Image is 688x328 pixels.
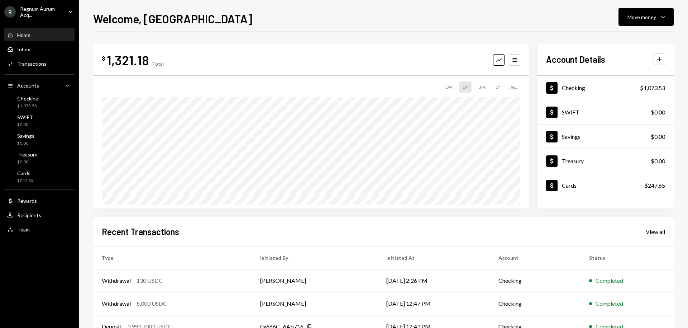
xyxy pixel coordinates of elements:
[17,133,34,139] div: Savings
[490,246,580,269] th: Account
[102,299,131,308] div: Withdrawal
[4,168,75,185] a: Cards$247.65
[4,43,75,56] a: Inbox
[490,269,580,292] td: Checking
[4,208,75,221] a: Recipients
[562,109,579,116] div: SWIFT
[93,246,252,269] th: Type
[17,226,30,233] div: Team
[537,125,674,149] a: Savings$0.00
[17,122,33,128] div: $0.00
[137,299,167,308] div: 5,000 USDC
[17,159,37,165] div: $0.00
[651,108,665,117] div: $0.00
[562,182,577,189] div: Cards
[252,269,377,292] td: [PERSON_NAME]
[17,32,30,38] div: Home
[4,79,75,92] a: Accounts
[102,276,131,285] div: Withdrawal
[252,246,377,269] th: Initiated By
[443,81,455,93] div: 1W
[4,223,75,236] a: Team
[17,140,34,146] div: $0.00
[17,114,33,120] div: SWIFT
[646,228,665,235] div: View all
[562,84,585,91] div: Checking
[4,149,75,167] a: Treasury$0.00
[507,81,520,93] div: ALL
[20,6,62,18] div: Regnum Aurum Acq...
[102,226,179,238] h2: Recent Transactions
[137,276,163,285] div: 130 USDC
[4,131,75,148] a: Savings$0.00
[17,61,47,67] div: Transactions
[4,28,75,41] a: Home
[646,228,665,235] a: View all
[640,84,665,92] div: $1,073.53
[17,170,33,176] div: Cards
[17,178,33,184] div: $247.65
[4,6,16,18] div: R
[252,292,377,315] td: [PERSON_NAME]
[537,173,674,197] a: Cards$247.65
[490,292,580,315] td: Checking
[152,61,164,67] div: Total
[378,269,490,292] td: [DATE] 2:26 PM
[17,95,38,102] div: Checking
[546,53,605,65] h2: Account Details
[459,81,472,93] div: 1M
[4,194,75,207] a: Rewards
[537,149,674,173] a: Treasury$0.00
[17,83,39,89] div: Accounts
[17,103,38,109] div: $1,073.53
[378,292,490,315] td: [DATE] 12:47 PM
[537,100,674,124] a: SWIFT$0.00
[562,158,584,164] div: Treasury
[618,8,674,26] button: Move money
[476,81,488,93] div: 3M
[580,246,674,269] th: Status
[102,55,105,62] div: $
[4,112,75,129] a: SWIFT$0.00
[4,93,75,111] a: Checking$1,073.53
[107,52,149,68] div: 1,321.18
[596,299,623,308] div: Completed
[17,212,41,218] div: Recipients
[93,11,252,26] h1: Welcome, [GEOGRAPHIC_DATA]
[596,276,623,285] div: Completed
[17,198,37,204] div: Rewards
[17,151,37,158] div: Treasury
[537,76,674,100] a: Checking$1,073.53
[378,246,490,269] th: Initiated At
[651,157,665,165] div: $0.00
[4,57,75,70] a: Transactions
[651,132,665,141] div: $0.00
[562,133,580,140] div: Savings
[17,46,30,52] div: Inbox
[644,181,665,190] div: $247.65
[627,13,656,21] div: Move money
[492,81,503,93] div: 1Y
